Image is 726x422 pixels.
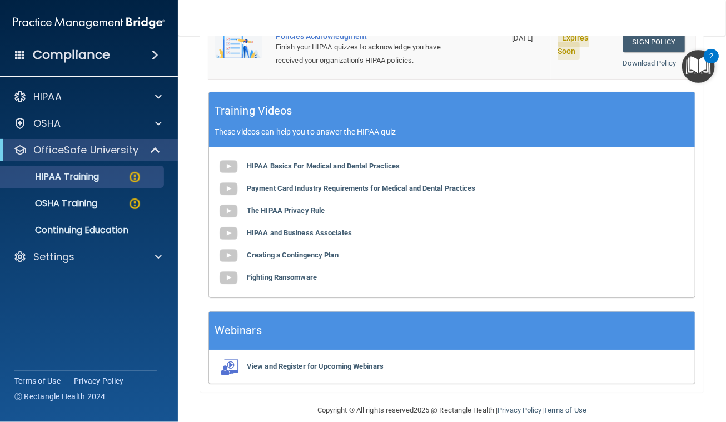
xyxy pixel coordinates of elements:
img: gray_youtube_icon.38fcd6cc.png [217,222,240,245]
p: These videos can help you to answer the HIPAA quiz [215,127,689,136]
div: Policies Acknowledgment [276,32,450,41]
img: gray_youtube_icon.38fcd6cc.png [217,245,240,267]
p: OSHA Training [7,198,97,209]
a: Privacy Policy [74,375,124,386]
img: gray_youtube_icon.38fcd6cc.png [217,156,240,178]
button: Open Resource Center, 2 new notifications [682,50,715,83]
a: Privacy Policy [498,406,541,414]
img: webinarIcon.c7ebbf15.png [217,359,240,375]
p: OSHA [33,117,61,130]
p: HIPAA Training [7,171,99,182]
b: Creating a Contingency Plan [247,251,339,259]
div: 2 [709,56,713,71]
a: Settings [13,250,162,264]
a: OSHA [13,117,162,130]
a: Download Policy [623,59,677,67]
span: Expires Soon [558,29,589,60]
a: Terms of Use [544,406,586,414]
div: Finish your HIPAA quizzes to acknowledge you have received your organization’s HIPAA policies. [276,41,450,67]
b: The HIPAA Privacy Rule [247,206,325,215]
h5: Webinars [215,321,262,340]
span: [DATE] [512,34,533,42]
img: gray_youtube_icon.38fcd6cc.png [217,267,240,289]
img: gray_youtube_icon.38fcd6cc.png [217,200,240,222]
h5: Training Videos [215,101,292,121]
p: OfficeSafe University [33,143,138,157]
b: View and Register for Upcoming Webinars [247,362,384,370]
a: OfficeSafe University [13,143,161,157]
h4: Compliance [33,47,110,63]
b: Fighting Ransomware [247,273,317,281]
img: PMB logo [13,12,165,34]
b: HIPAA Basics For Medical and Dental Practices [247,162,400,170]
p: Continuing Education [7,225,159,236]
a: HIPAA [13,90,162,103]
p: Settings [33,250,74,264]
img: gray_youtube_icon.38fcd6cc.png [217,178,240,200]
b: HIPAA and Business Associates [247,229,352,237]
img: warning-circle.0cc9ac19.png [128,197,142,211]
p: HIPAA [33,90,62,103]
b: Payment Card Industry Requirements for Medical and Dental Practices [247,184,476,192]
a: Sign Policy [623,32,685,52]
img: warning-circle.0cc9ac19.png [128,170,142,184]
span: Ⓒ Rectangle Health 2024 [14,391,106,402]
a: Terms of Use [14,375,61,386]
